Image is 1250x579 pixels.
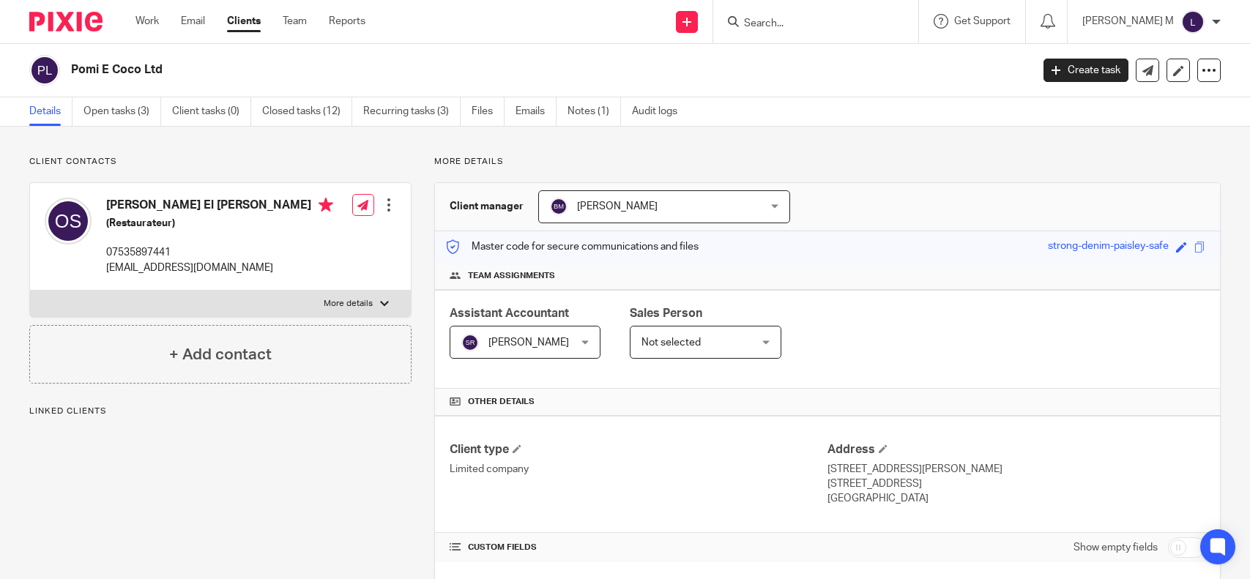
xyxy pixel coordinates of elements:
[1043,59,1128,82] a: Create task
[827,462,1205,477] p: [STREET_ADDRESS][PERSON_NAME]
[262,97,352,126] a: Closed tasks (12)
[641,337,701,348] span: Not selected
[434,156,1221,168] p: More details
[450,542,827,553] h4: CUSTOM FIELDS
[630,307,702,319] span: Sales Person
[488,337,569,348] span: [PERSON_NAME]
[319,198,333,212] i: Primary
[169,343,272,366] h4: + Add contact
[1181,10,1205,34] img: svg%3E
[450,462,827,477] p: Limited company
[71,62,831,78] h2: Pomi E Coco Ltd
[632,97,688,126] a: Audit logs
[1082,14,1174,29] p: [PERSON_NAME] M
[450,307,569,319] span: Assistant Accountant
[468,270,555,282] span: Team assignments
[106,198,333,216] h4: [PERSON_NAME] El [PERSON_NAME]
[106,216,333,231] h5: (Restaurateur)
[106,245,333,260] p: 07535897441
[29,97,72,126] a: Details
[329,14,365,29] a: Reports
[29,55,60,86] img: svg%3E
[1074,540,1158,555] label: Show empty fields
[954,16,1011,26] span: Get Support
[172,97,251,126] a: Client tasks (0)
[1048,239,1169,255] div: strong-denim-paisley-safe
[83,97,161,126] a: Open tasks (3)
[827,477,1205,491] p: [STREET_ADDRESS]
[468,396,535,408] span: Other details
[29,156,412,168] p: Client contacts
[181,14,205,29] a: Email
[577,201,658,212] span: [PERSON_NAME]
[227,14,261,29] a: Clients
[446,239,699,254] p: Master code for secure communications and files
[461,334,479,351] img: svg%3E
[363,97,461,126] a: Recurring tasks (3)
[29,12,103,31] img: Pixie
[743,18,874,31] input: Search
[283,14,307,29] a: Team
[550,198,568,215] img: svg%3E
[450,442,827,457] h4: Client type
[827,491,1205,506] p: [GEOGRAPHIC_DATA]
[472,97,505,126] a: Files
[450,199,524,214] h3: Client manager
[29,406,412,417] p: Linked clients
[135,14,159,29] a: Work
[516,97,557,126] a: Emails
[827,442,1205,457] h4: Address
[106,261,333,275] p: [EMAIL_ADDRESS][DOMAIN_NAME]
[568,97,621,126] a: Notes (1)
[324,298,373,310] p: More details
[45,198,92,244] img: svg%3E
